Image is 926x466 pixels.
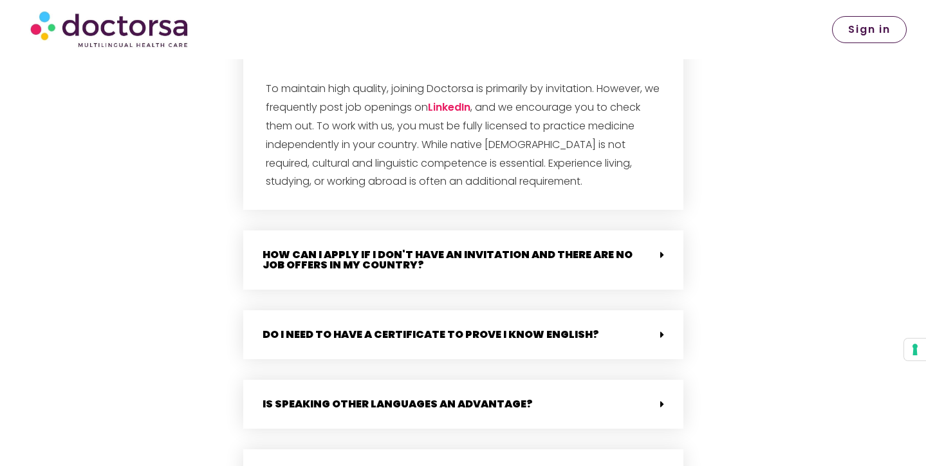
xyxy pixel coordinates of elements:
[243,310,683,359] div: Do I need to have a certificate to prove I know English?
[243,70,683,210] div: How do I join Doctorsa?
[243,230,683,290] div: How can I apply if I don't have an invitation and there are no job offers in my country?
[832,16,907,43] a: Sign in
[263,247,633,272] a: How can I apply if I don't have an invitation and there are no job offers in my country?
[266,80,661,191] p: To maintain high quality, joining Doctorsa is primarily by invitation. However, we frequently pos...
[904,339,926,360] button: Your consent preferences for tracking technologies
[848,24,891,35] span: Sign in
[243,380,683,429] div: Is speaking other languages an advantage?
[263,327,599,342] a: Do I need to have a certificate to prove I know English?
[263,396,533,411] a: Is speaking other languages an advantage?
[428,100,470,115] a: LinkedIn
